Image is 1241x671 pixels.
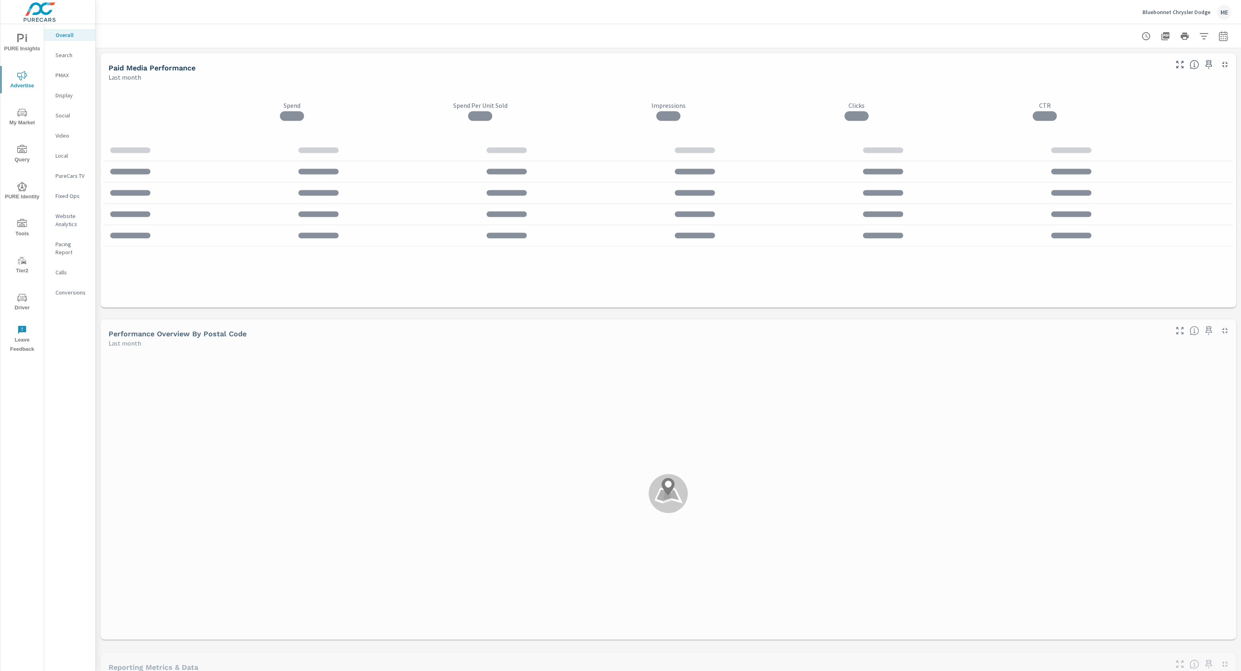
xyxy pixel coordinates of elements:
p: Calls [55,268,89,276]
button: "Export Report to PDF" [1157,28,1173,44]
p: PureCars TV [55,172,89,180]
p: Display [55,91,89,99]
div: PMAX [44,69,95,81]
div: Pacing Report [44,238,95,258]
div: nav menu [0,24,44,357]
p: Bluebonnet Chrysler Dodge [1142,8,1210,16]
span: Query [3,145,41,165]
p: Overall [55,31,89,39]
span: Understand performance metrics over the selected time range. [1190,60,1199,70]
span: PURE Identity [3,182,41,202]
p: Video [55,132,89,140]
div: Display [44,89,95,101]
span: Driver [3,293,41,313]
p: Fixed Ops [55,192,89,200]
div: Search [44,49,95,61]
button: Make Fullscreen [1173,324,1186,337]
p: Website Analytics [55,212,89,228]
p: Spend [198,101,386,109]
button: Select Date Range [1215,28,1231,44]
div: ME [1217,5,1231,19]
button: Apply Filters [1196,28,1212,44]
span: Leave Feedback [3,325,41,354]
div: Video [44,130,95,142]
p: Social [55,111,89,119]
p: Pacing Report [55,240,89,256]
span: Advertise [3,71,41,91]
div: PureCars TV [44,170,95,182]
span: My Market [3,108,41,128]
span: Tools [3,219,41,239]
span: PURE Insights [3,34,41,54]
span: Save this to your personalized report [1202,58,1215,71]
button: Minimize Widget [1218,58,1231,71]
div: Fixed Ops [44,190,95,202]
p: CTR [951,101,1139,109]
span: Save this to your personalized report [1202,324,1215,337]
div: Website Analytics [44,210,95,230]
p: PMAX [55,71,89,79]
div: Conversions [44,286,95,298]
div: Social [44,109,95,121]
div: Local [44,150,95,162]
p: Impressions [574,101,762,109]
h5: Paid Media Performance [109,64,195,72]
span: Save this to your personalized report [1202,658,1215,671]
div: Calls [44,266,95,278]
span: Understand performance data by postal code. Individual postal codes can be selected and expanded ... [1190,326,1199,335]
button: Minimize Widget [1218,658,1231,671]
span: Understand performance data overtime and see how metrics compare to each other. [1190,659,1199,669]
button: Print Report [1177,28,1193,44]
p: Spend Per Unit Sold [386,101,574,109]
button: Make Fullscreen [1173,658,1186,671]
p: Clicks [762,101,951,109]
p: Conversions [55,288,89,296]
button: Make Fullscreen [1173,58,1186,71]
p: Last month [109,338,141,348]
h5: Performance Overview By Postal Code [109,329,247,338]
p: Search [55,51,89,59]
button: Minimize Widget [1218,324,1231,337]
span: Tier2 [3,256,41,276]
p: Last month [109,72,141,82]
div: Overall [44,29,95,41]
p: Local [55,152,89,160]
